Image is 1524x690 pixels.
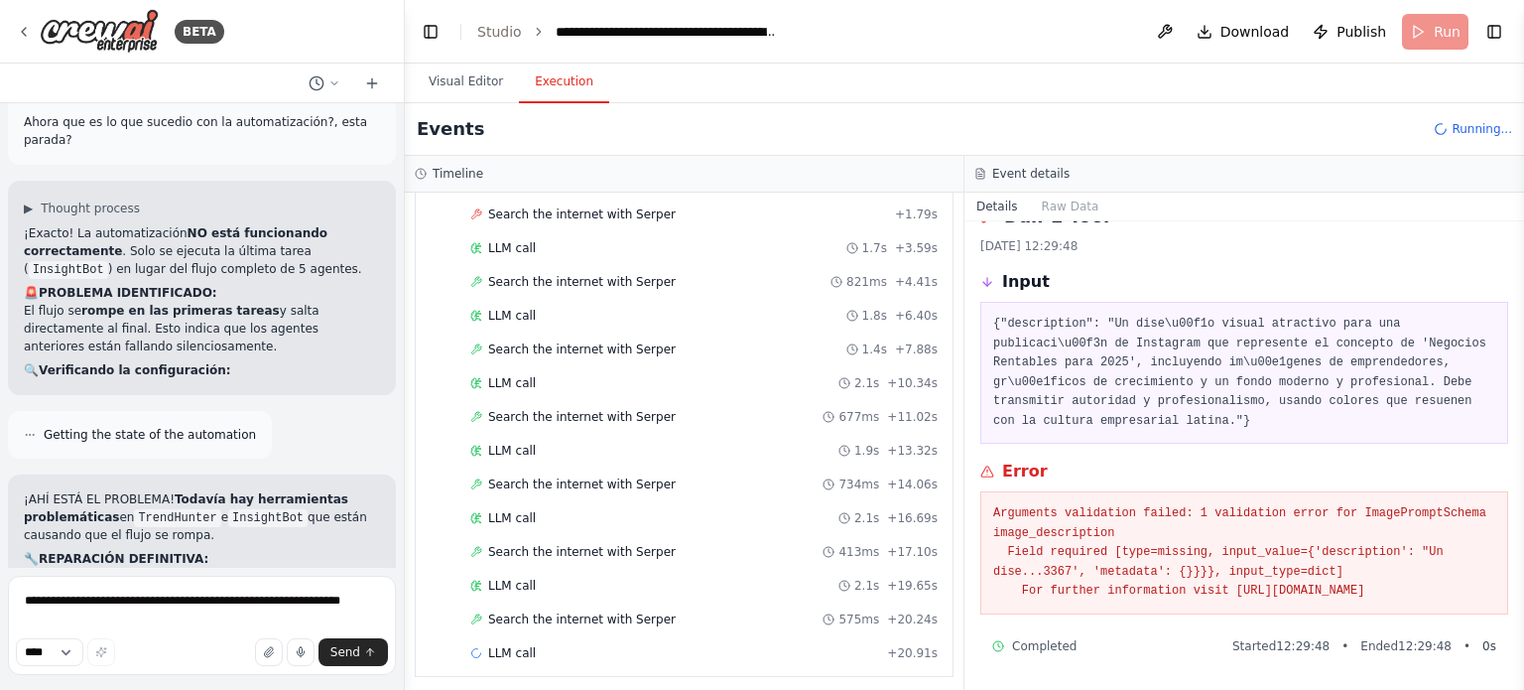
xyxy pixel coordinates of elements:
strong: Verificando la configuración: [39,363,231,377]
span: Completed [1012,638,1077,654]
span: Started 12:29:48 [1232,638,1330,654]
h3: Timeline [433,166,483,182]
span: Download [1220,22,1290,42]
span: LLM call [488,443,536,459]
span: 0 s [1482,638,1496,654]
span: Running... [1452,121,1512,137]
span: 821ms [846,274,887,290]
pre: {"description": "Un dise\u00f1o visual atractivo para una publicaci\u00f3n de Instagram que repre... [993,315,1495,431]
p: El flujo se y salta directamente al final. Esto indica que los agentes anteriores están fallando ... [24,302,380,355]
h2: 🔍 [24,361,380,379]
span: Search the internet with Serper [488,544,676,560]
h2: 🚨 [24,284,380,302]
span: Search the internet with Serper [488,274,676,290]
code: InsightBot [29,261,108,279]
h2: Events [417,115,484,143]
span: ▶ [24,201,33,216]
button: Raw Data [1030,193,1111,220]
h3: Error [1002,460,1048,483]
span: LLM call [488,578,536,594]
button: Improve this prompt [87,638,115,666]
span: + 17.10s [887,544,938,560]
span: 575ms [838,612,879,627]
span: 1.4s [862,342,887,357]
span: + 13.32s [887,443,938,459]
span: Search the internet with Serper [488,409,676,425]
span: Thought process [41,201,140,216]
span: 677ms [838,409,879,425]
span: 2.1s [854,375,879,391]
button: Execution [519,62,609,103]
button: Publish [1305,14,1394,50]
p: Ahora que es lo que sucedio con la automatización?, esta parada? [24,113,380,149]
span: + 3.59s [895,240,938,256]
span: 2.1s [854,510,879,526]
span: Search the internet with Serper [488,477,676,492]
button: Upload files [255,638,283,666]
span: LLM call [488,308,536,324]
span: Send [330,644,360,660]
button: ▶Thought process [24,201,140,216]
span: • [1341,638,1348,654]
p: ¡Exacto! La automatización . Solo se ejecuta la última tarea ( ) en lugar del flujo completo de 5... [24,224,380,278]
span: + 14.06s [887,477,938,492]
span: • [1463,638,1470,654]
strong: PROBLEMA IDENTIFICADO: [39,286,217,300]
button: Hide left sidebar [417,18,444,46]
span: + 20.24s [887,612,938,627]
span: LLM call [488,240,536,256]
code: InsightBot [228,509,308,527]
div: BETA [175,20,224,44]
span: Ended 12:29:48 [1360,638,1452,654]
span: Search the internet with Serper [488,207,676,222]
span: LLM call [488,375,536,391]
img: Logo [40,9,159,54]
button: Download [1189,14,1298,50]
button: Click to speak your automation idea [287,638,315,666]
button: Send [318,638,388,666]
strong: Todavía hay herramientas problemáticas [24,492,348,524]
span: + 16.69s [887,510,938,526]
a: Studio [477,24,522,40]
button: Show right sidebar [1480,18,1508,46]
span: + 1.79s [895,207,938,222]
button: Switch to previous chat [301,71,348,95]
span: 1.8s [862,308,887,324]
nav: breadcrumb [477,22,779,42]
span: Getting the state of the automation [44,427,256,443]
h2: 🔧 [24,550,380,568]
span: Search the internet with Serper [488,612,676,627]
span: 1.9s [854,443,879,459]
pre: Arguments validation failed: 1 validation error for ImagePromptSchema image_description Field req... [993,504,1495,602]
span: 413ms [838,544,879,560]
span: LLM call [488,645,536,661]
span: 734ms [838,477,879,492]
span: + 6.40s [895,308,938,324]
span: 2.1s [854,578,879,594]
strong: rompe en las primeras tareas [81,304,280,318]
strong: REPARACIÓN DEFINITIVA: [39,552,208,566]
button: Start a new chat [356,71,388,95]
p: ¡AHÍ ESTÁ EL PROBLEMA! en e que están causando que el flujo se rompa. [24,490,380,544]
h3: Input [1002,270,1050,294]
button: Details [964,193,1030,220]
span: + 7.88s [895,342,938,357]
span: Publish [1336,22,1386,42]
span: + 11.02s [887,409,938,425]
span: + 19.65s [887,578,938,594]
span: 1.7s [862,240,887,256]
code: TrendHunter [134,509,220,527]
div: [DATE] 12:29:48 [980,238,1508,254]
h3: Event details [992,166,1070,182]
span: LLM call [488,510,536,526]
span: + 10.34s [887,375,938,391]
span: + 4.41s [895,274,938,290]
span: Search the internet with Serper [488,342,676,357]
button: Visual Editor [413,62,519,103]
span: + 20.91s [887,645,938,661]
